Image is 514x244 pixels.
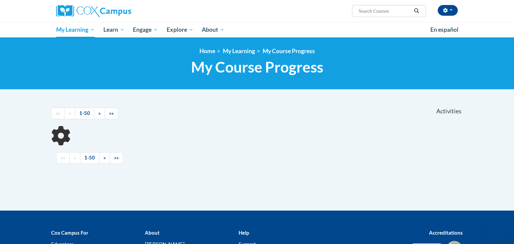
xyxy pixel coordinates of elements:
a: End [105,108,118,119]
span: » [98,110,101,116]
a: Learn [99,22,129,37]
b: Accreditations [429,230,463,236]
b: About [145,230,160,236]
span: My Learning [56,26,95,34]
span: About [202,26,225,34]
a: Previous [69,152,80,164]
span: Activities [436,108,461,115]
a: My Learning [223,47,255,54]
a: My Learning [52,22,99,37]
button: Account Settings [438,5,458,16]
span: Engage [133,26,158,34]
iframe: Button to launch messaging window [487,217,509,239]
a: Next [94,108,105,119]
span: »» [109,110,114,116]
span: «« [61,155,65,160]
a: End [110,152,123,164]
b: Help [239,230,249,236]
span: Explore [167,26,193,34]
a: Engage [128,22,162,37]
a: 1-50 [75,108,94,119]
span: My Course Progress [191,58,323,76]
span: « [74,155,76,160]
span: «« [56,110,60,116]
a: Next [99,152,110,164]
a: About [198,22,229,37]
a: Begining [51,108,65,119]
a: Begining [56,152,70,164]
span: « [69,110,71,116]
input: Search Courses [358,7,412,15]
img: Cox Campus [56,5,131,17]
a: Explore [162,22,198,37]
a: Cox Campus [56,5,183,17]
div: Main menu [46,22,468,37]
a: 1-50 [80,152,99,164]
span: Learn [103,26,124,34]
span: »» [114,155,119,160]
span: En español [430,26,458,33]
a: Previous [64,108,75,119]
a: En español [426,23,463,37]
button: Search [412,7,422,15]
a: My Course Progress [263,47,315,54]
b: Cox Campus For [51,230,88,236]
a: Home [199,47,215,54]
span: » [103,155,106,160]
